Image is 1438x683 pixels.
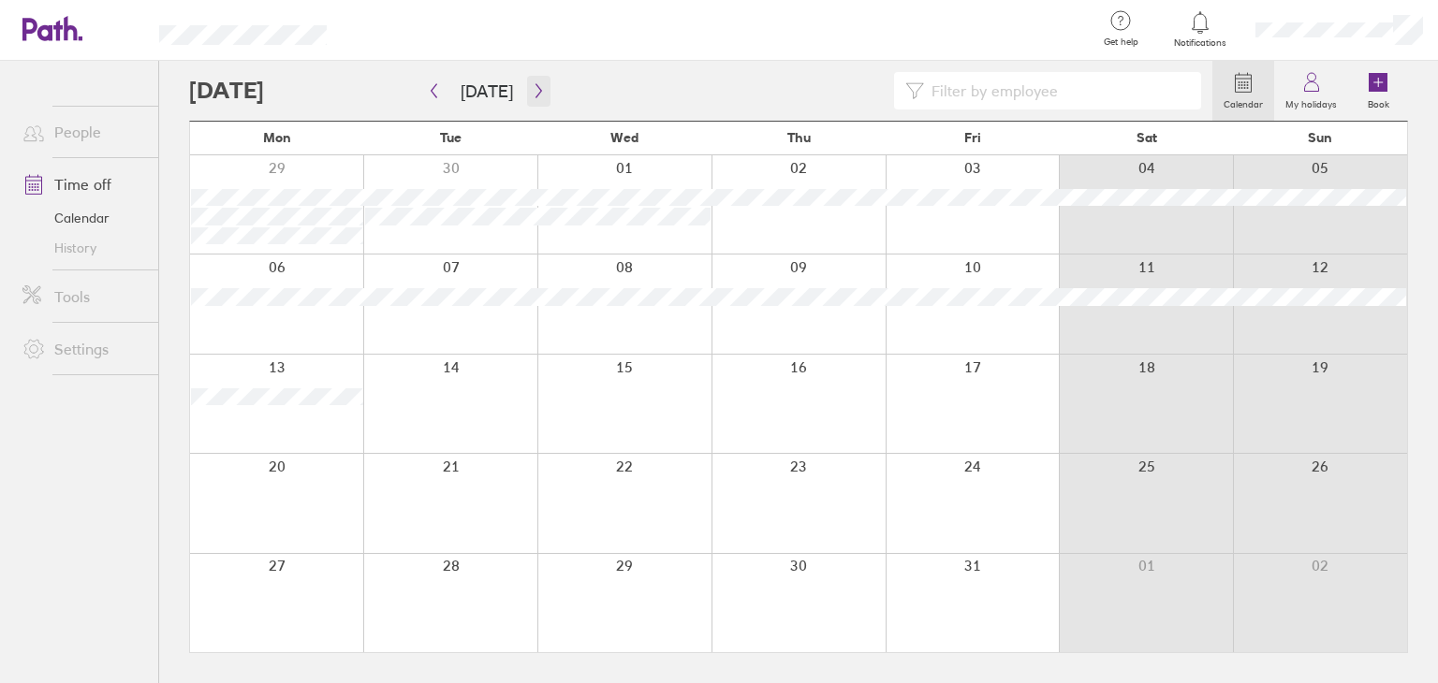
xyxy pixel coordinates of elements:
[1274,94,1348,110] label: My holidays
[1091,36,1152,48] span: Get help
[446,76,528,107] button: [DATE]
[1212,94,1274,110] label: Calendar
[1170,37,1231,49] span: Notifications
[7,233,158,263] a: History
[7,113,158,151] a: People
[263,130,291,145] span: Mon
[7,278,158,315] a: Tools
[1348,61,1408,121] a: Book
[787,130,811,145] span: Thu
[1308,130,1332,145] span: Sun
[924,73,1190,109] input: Filter by employee
[1357,94,1401,110] label: Book
[964,130,981,145] span: Fri
[1170,9,1231,49] a: Notifications
[440,130,462,145] span: Tue
[1212,61,1274,121] a: Calendar
[7,166,158,203] a: Time off
[610,130,638,145] span: Wed
[7,203,158,233] a: Calendar
[7,330,158,368] a: Settings
[1274,61,1348,121] a: My holidays
[1137,130,1157,145] span: Sat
